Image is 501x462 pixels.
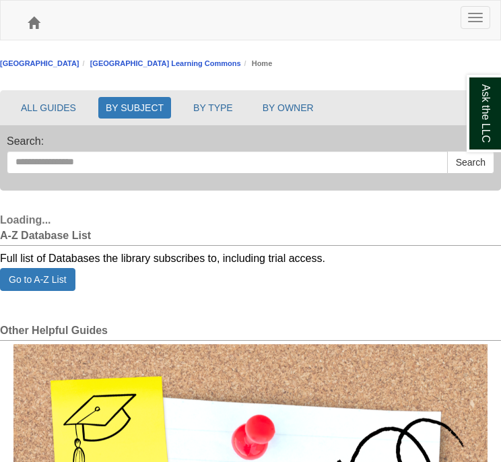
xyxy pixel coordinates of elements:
span: Search: [7,135,44,147]
button: BY OWNER [255,97,321,119]
input: Search this Group [7,151,448,174]
li: Home [241,57,273,70]
button: BY SUBJECT [98,97,171,119]
button: Search [447,151,494,174]
button: ALL GUIDES [13,97,83,119]
a: [GEOGRAPHIC_DATA] Learning Commons [90,59,241,67]
button: BY TYPE [186,97,240,119]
